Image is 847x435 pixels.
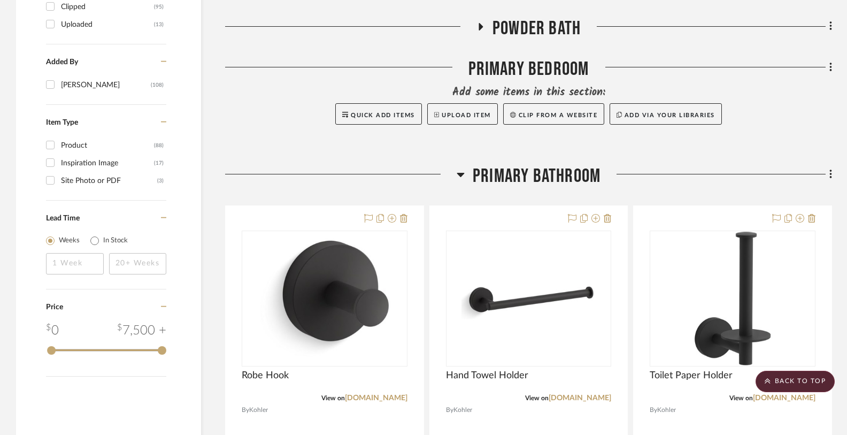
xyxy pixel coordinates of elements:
span: View on [729,395,753,401]
span: Item Type [46,119,78,126]
div: Site Photo or PDF [61,172,157,189]
img: Toilet Paper Holder [666,232,799,365]
span: Hand Towel Holder [446,370,528,381]
a: [DOMAIN_NAME] [753,394,815,402]
img: Hand Towel Holder [461,232,595,365]
button: Quick Add Items [335,103,422,125]
span: Added By [46,58,78,66]
scroll-to-top-button: BACK TO TOP [756,371,835,392]
span: Kohler [657,405,676,415]
a: [DOMAIN_NAME] [549,394,611,402]
div: (88) [154,137,164,154]
div: (17) [154,155,164,172]
span: By [650,405,657,415]
span: Primary Bathroom [473,165,600,188]
div: (108) [151,77,164,94]
input: 1 Week [46,253,104,274]
label: In Stock [103,235,128,246]
img: Robe Hook [258,232,391,365]
div: 7,500 + [117,321,166,340]
div: 0 [46,321,59,340]
div: [PERSON_NAME] [61,77,151,94]
span: Powder Bath [492,17,581,40]
div: (3) [157,172,164,189]
label: Weeks [59,235,80,246]
span: Kohler [249,405,268,415]
button: Add via your libraries [610,103,722,125]
span: By [446,405,453,415]
span: View on [321,395,345,401]
span: View on [525,395,549,401]
div: Product [61,137,154,154]
div: (13) [154,16,164,33]
button: Clip from a website [503,103,604,125]
span: Kohler [453,405,472,415]
span: Price [46,303,63,311]
input: 20+ Weeks [109,253,167,274]
a: [DOMAIN_NAME] [345,394,407,402]
span: By [242,405,249,415]
div: Inspiration Image [61,155,154,172]
button: Upload Item [427,103,498,125]
span: Quick Add Items [351,112,415,118]
span: Toilet Paper Holder [650,370,733,381]
div: Add some items in this section: [225,85,832,100]
span: Lead Time [46,215,80,222]
div: Uploaded [61,16,154,33]
span: Robe Hook [242,370,289,381]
